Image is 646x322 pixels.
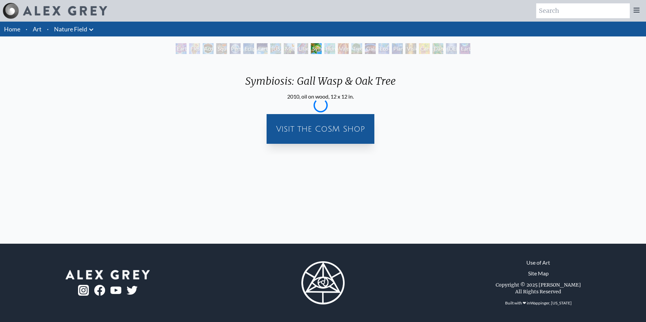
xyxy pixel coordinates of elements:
div: Dance of Cannabia [432,43,443,54]
div: 2010, oil on wood, 12 x 12 in. [240,92,401,101]
a: Visit the CoSM Shop [271,118,370,140]
div: Earth Witness [176,43,187,54]
div: Gaia [365,43,376,54]
div: Planetary Prayers [392,43,403,54]
img: fb-logo.png [94,285,105,296]
div: Humming Bird [324,43,335,54]
a: Site Map [528,269,549,277]
img: ig-logo.png [78,285,89,296]
input: Search [536,3,630,18]
div: Person Planet [230,43,241,54]
a: Wappinger, [US_STATE] [530,300,572,305]
a: Home [4,25,20,33]
div: Lilacs [297,43,308,54]
div: Copyright © 2025 [PERSON_NAME] [496,281,581,288]
div: Tree & Person [351,43,362,54]
div: [DEMOGRAPHIC_DATA] in the Ocean of Awareness [446,43,457,54]
div: [US_STATE] Song [270,43,281,54]
a: Art [33,24,42,34]
div: Squirrel [216,43,227,54]
li: · [44,22,51,36]
div: Metamorphosis [284,43,295,54]
img: twitter-logo.png [127,286,138,295]
div: Cannabis Mudra [419,43,430,54]
a: Use of Art [526,259,550,267]
div: All Rights Reserved [515,288,561,295]
li: · [23,22,30,36]
div: Acorn Dream [203,43,214,54]
div: Vision Tree [405,43,416,54]
img: youtube-logo.png [110,287,121,294]
div: Eco-Atlas [378,43,389,54]
div: Earth Energies [257,43,268,54]
div: Vajra Horse [338,43,349,54]
div: Flesh of the Gods [189,43,200,54]
div: Symbiosis: Gall Wasp & Oak Tree [311,43,322,54]
div: Symbiosis: Gall Wasp & Oak Tree [240,75,401,92]
a: Nature Field [54,24,87,34]
div: Built with ❤ in [502,298,574,308]
div: Eclipse [243,43,254,54]
div: Earthmind [459,43,470,54]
